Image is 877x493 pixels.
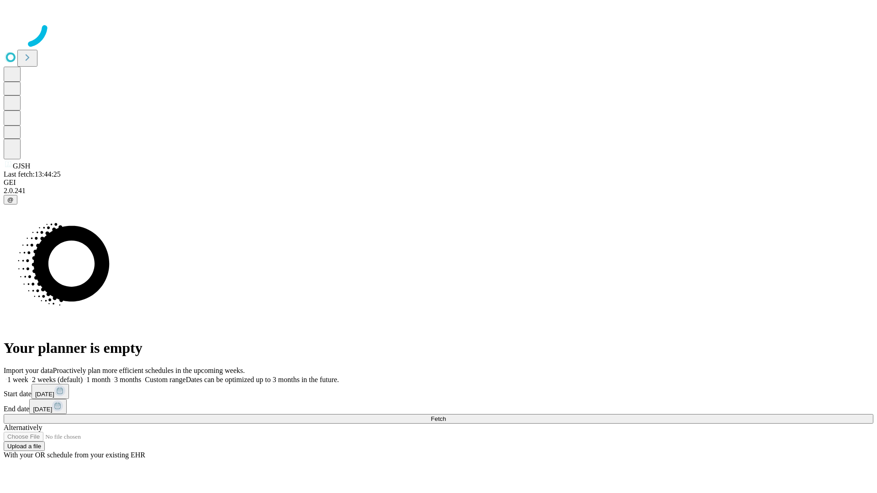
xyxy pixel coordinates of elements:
[53,367,245,374] span: Proactively plan more efficient schedules in the upcoming weeks.
[86,376,111,383] span: 1 month
[4,170,61,178] span: Last fetch: 13:44:25
[145,376,185,383] span: Custom range
[35,391,54,398] span: [DATE]
[4,414,873,424] button: Fetch
[4,195,17,205] button: @
[33,406,52,413] span: [DATE]
[4,441,45,451] button: Upload a file
[186,376,339,383] span: Dates can be optimized up to 3 months in the future.
[4,451,145,459] span: With your OR schedule from your existing EHR
[4,178,873,187] div: GEI
[29,399,67,414] button: [DATE]
[4,399,873,414] div: End date
[32,376,83,383] span: 2 weeks (default)
[4,340,873,357] h1: Your planner is empty
[431,415,446,422] span: Fetch
[13,162,30,170] span: GJSH
[4,367,53,374] span: Import your data
[4,424,42,431] span: Alternatively
[114,376,141,383] span: 3 months
[7,376,28,383] span: 1 week
[7,196,14,203] span: @
[32,384,69,399] button: [DATE]
[4,187,873,195] div: 2.0.241
[4,384,873,399] div: Start date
